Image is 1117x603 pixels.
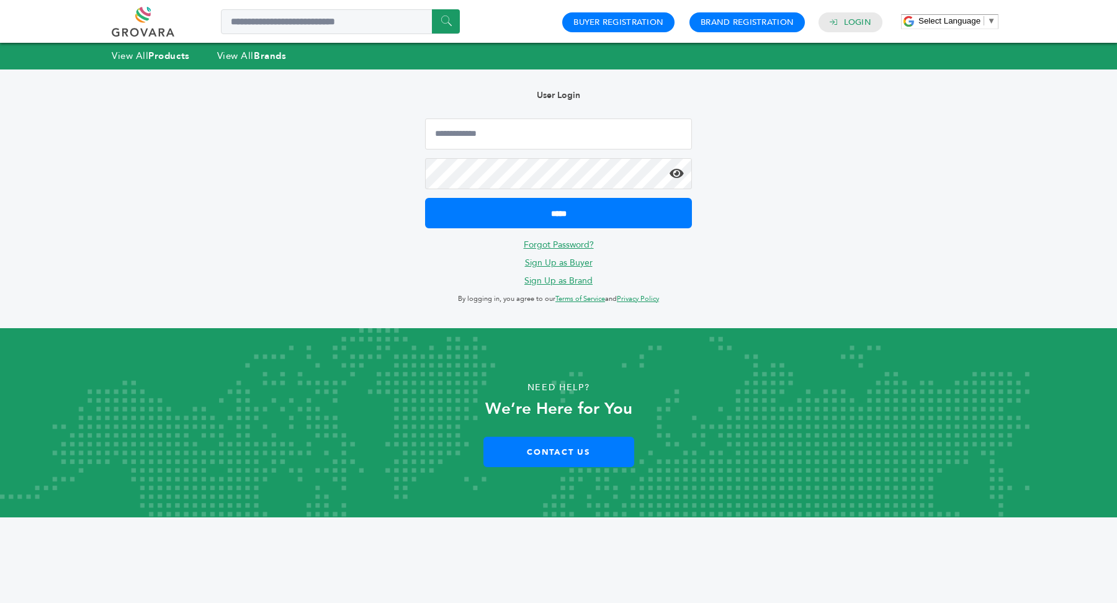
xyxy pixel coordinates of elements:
[555,294,605,303] a: Terms of Service
[918,16,980,25] span: Select Language
[483,437,634,467] a: Contact Us
[987,16,995,25] span: ▼
[425,118,692,150] input: Email Address
[425,292,692,306] p: By logging in, you agree to our and
[984,16,984,25] span: ​
[148,50,189,62] strong: Products
[844,17,871,28] a: Login
[701,17,794,28] a: Brand Registration
[617,294,659,303] a: Privacy Policy
[524,239,594,251] a: Forgot Password?
[56,378,1061,397] p: Need Help?
[112,50,190,62] a: View AllProducts
[573,17,663,28] a: Buyer Registration
[254,50,286,62] strong: Brands
[485,398,632,420] strong: We’re Here for You
[918,16,995,25] a: Select Language​
[525,257,593,269] a: Sign Up as Buyer
[221,9,460,34] input: Search a product or brand...
[217,50,287,62] a: View AllBrands
[524,275,593,287] a: Sign Up as Brand
[425,158,692,189] input: Password
[537,89,580,101] b: User Login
